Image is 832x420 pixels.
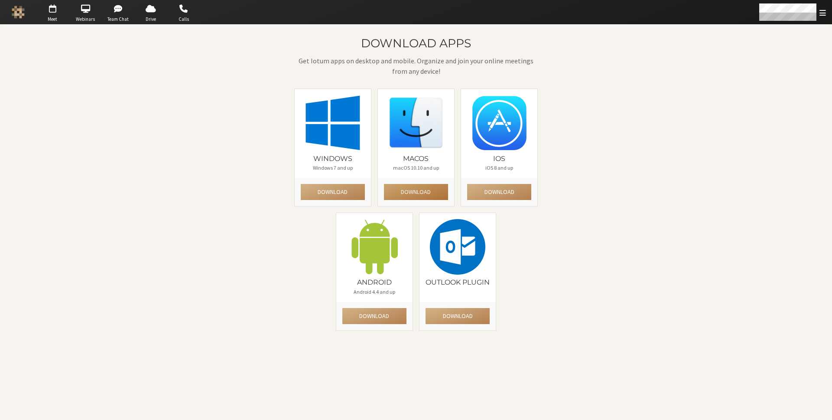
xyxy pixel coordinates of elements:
p: Windows 7 and up [301,164,365,172]
span: Calls [169,16,199,23]
h4: Android [342,279,406,286]
h4: iOS [467,155,531,163]
img: [object Object] [347,219,402,275]
button: Download [384,184,448,200]
h2: Download apps [294,37,538,49]
p: iOS 8 and up [467,164,531,172]
img: Iotum [12,6,25,19]
span: Team Chat [103,16,133,23]
p: macOS 10.10 and up [384,164,448,172]
h4: Windows [301,155,365,163]
h4: Outlook plugin [426,279,490,286]
p: Android 4.4 and up [342,288,406,296]
button: Download [342,308,406,324]
button: Download [301,184,365,200]
img: [object Object] [430,219,485,275]
h4: macOS [384,155,448,163]
span: Drive [136,16,166,23]
iframe: Chat [810,397,825,414]
button: Download [467,184,531,200]
img: [object Object] [388,95,444,151]
span: Meet [37,16,68,23]
span: Webinars [70,16,101,23]
img: [object Object] [305,95,361,151]
img: [object Object] [471,95,527,151]
button: Download [426,308,490,324]
p: Get Iotum apps on desktop and mobile. Organize and join your online meetings from any device! [294,56,538,76]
